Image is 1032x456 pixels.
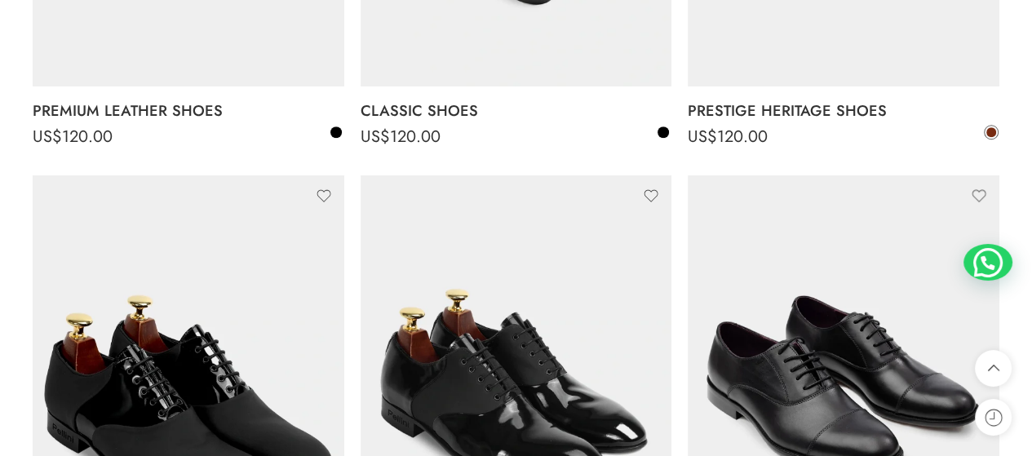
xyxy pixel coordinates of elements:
a: Brown [984,125,999,139]
bdi: 120.00 [33,125,113,148]
span: US$ [688,125,717,148]
span: US$ [33,125,62,148]
a: Black [656,125,671,139]
a: PRESTIGE HERITAGE SHOES [688,95,999,127]
span: US$ [361,125,390,148]
bdi: 120.00 [688,125,768,148]
a: Black [329,125,343,139]
a: PREMIUM LEATHER SHOES [33,95,344,127]
bdi: 120.00 [361,125,441,148]
a: CLASSIC SHOES [361,95,672,127]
